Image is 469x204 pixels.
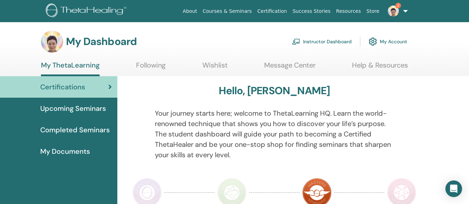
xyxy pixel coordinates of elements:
[254,5,290,18] a: Certification
[219,85,330,97] h3: Hello, [PERSON_NAME]
[290,5,333,18] a: Success Stories
[292,34,352,49] a: Instructor Dashboard
[395,3,401,8] span: 2
[41,30,63,53] img: default.jpg
[369,36,377,47] img: cog.svg
[40,103,106,114] span: Upcoming Seminars
[66,35,137,48] h3: My Dashboard
[352,61,408,74] a: Help & Resources
[369,34,407,49] a: My Account
[445,180,462,197] div: Open Intercom Messenger
[40,82,85,92] span: Certifications
[155,108,394,160] p: Your journey starts here; welcome to ThetaLearning HQ. Learn the world-renowned technique that sh...
[292,38,300,45] img: chalkboard-teacher.svg
[40,125,110,135] span: Completed Seminars
[40,146,90,157] span: My Documents
[333,5,364,18] a: Resources
[180,5,200,18] a: About
[364,5,382,18] a: Store
[202,61,228,74] a: Wishlist
[41,61,100,76] a: My ThetaLearning
[136,61,166,74] a: Following
[200,5,255,18] a: Courses & Seminars
[264,61,316,74] a: Message Center
[46,3,129,19] img: logo.png
[388,6,399,17] img: default.jpg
